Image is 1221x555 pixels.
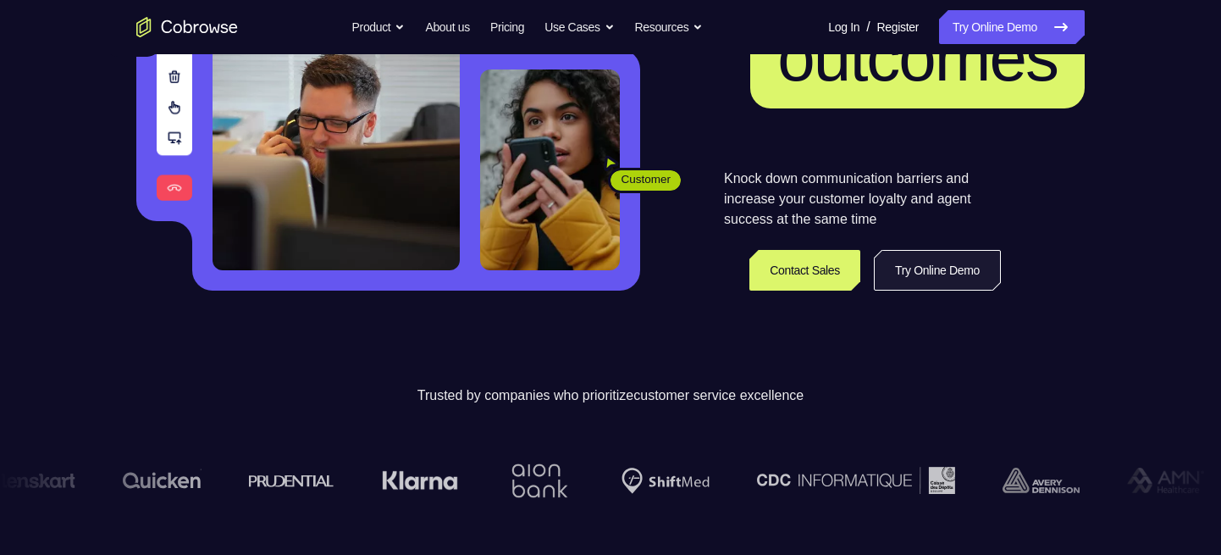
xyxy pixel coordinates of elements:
[749,250,860,291] a: Contact Sales
[866,17,870,37] span: /
[425,10,469,44] a: About us
[724,169,1001,230] p: Knock down communication barriers and increase your customer loyalty and agent success at the sam...
[777,19,1058,95] span: outcomes
[635,10,704,44] button: Resources
[490,10,524,44] a: Pricing
[480,69,620,270] img: A customer holding their phone
[828,10,859,44] a: Log In
[633,388,804,402] span: customer service excellence
[544,10,614,44] button: Use Cases
[352,10,406,44] button: Product
[496,447,565,515] img: Aion Bank
[993,468,1070,493] img: avery-dennison
[136,17,238,37] a: Go to the home page
[877,10,919,44] a: Register
[874,250,1001,291] a: Try Online Demo
[939,10,1085,44] a: Try Online Demo
[612,468,700,494] img: Shiftmed
[373,470,449,491] img: Klarna
[240,474,325,487] img: prudential
[748,467,946,493] img: CDC Informatique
